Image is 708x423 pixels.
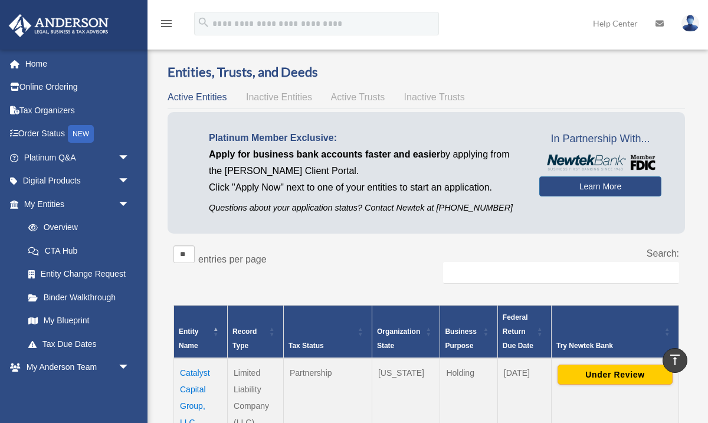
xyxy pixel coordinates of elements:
[404,92,465,102] span: Inactive Trusts
[372,306,440,359] th: Organization State: Activate to sort
[168,92,227,102] span: Active Entities
[118,192,142,217] span: arrow_drop_down
[17,309,142,333] a: My Blueprint
[17,216,136,240] a: Overview
[179,327,198,350] span: Entity Name
[668,353,682,367] i: vertical_align_top
[8,379,147,402] a: My Documentsarrow_drop_down
[283,306,372,359] th: Tax Status: Activate to sort
[8,356,147,379] a: My Anderson Teamarrow_drop_down
[539,176,661,196] a: Learn More
[539,130,661,149] span: In Partnership With...
[17,263,142,286] a: Entity Change Request
[497,306,551,359] th: Federal Return Due Date: Activate to sort
[551,306,678,359] th: Try Newtek Bank : Activate to sort
[198,254,267,264] label: entries per page
[8,192,142,216] a: My Entitiesarrow_drop_down
[377,327,420,350] span: Organization State
[8,99,147,122] a: Tax Organizers
[118,356,142,380] span: arrow_drop_down
[209,149,440,159] span: Apply for business bank accounts faster and easier
[440,306,497,359] th: Business Purpose: Activate to sort
[209,130,522,146] p: Platinum Member Exclusive:
[558,365,673,385] button: Under Review
[445,327,476,350] span: Business Purpose
[118,146,142,170] span: arrow_drop_down
[68,125,94,143] div: NEW
[5,14,112,37] img: Anderson Advisors Platinum Portal
[17,239,142,263] a: CTA Hub
[545,155,655,170] img: NewtekBankLogoSM.png
[17,286,142,309] a: Binder Walkthrough
[8,146,147,169] a: Platinum Q&Aarrow_drop_down
[209,179,522,196] p: Click "Apply Now" next to one of your entities to start an application.
[246,92,312,102] span: Inactive Entities
[209,146,522,179] p: by applying from the [PERSON_NAME] Client Portal.
[503,313,533,350] span: Federal Return Due Date
[159,17,173,31] i: menu
[289,342,324,350] span: Tax Status
[681,15,699,32] img: User Pic
[663,348,687,373] a: vertical_align_top
[8,122,147,146] a: Order StatusNEW
[174,306,228,359] th: Entity Name: Activate to invert sorting
[197,16,210,29] i: search
[168,63,685,81] h3: Entities, Trusts, and Deeds
[232,327,257,350] span: Record Type
[118,169,142,194] span: arrow_drop_down
[8,52,147,76] a: Home
[8,76,147,99] a: Online Ordering
[647,248,679,258] label: Search:
[159,21,173,31] a: menu
[331,92,385,102] span: Active Trusts
[556,339,661,353] div: Try Newtek Bank
[17,332,142,356] a: Tax Due Dates
[228,306,284,359] th: Record Type: Activate to sort
[118,379,142,403] span: arrow_drop_down
[8,169,147,193] a: Digital Productsarrow_drop_down
[209,201,522,215] p: Questions about your application status? Contact Newtek at [PHONE_NUMBER]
